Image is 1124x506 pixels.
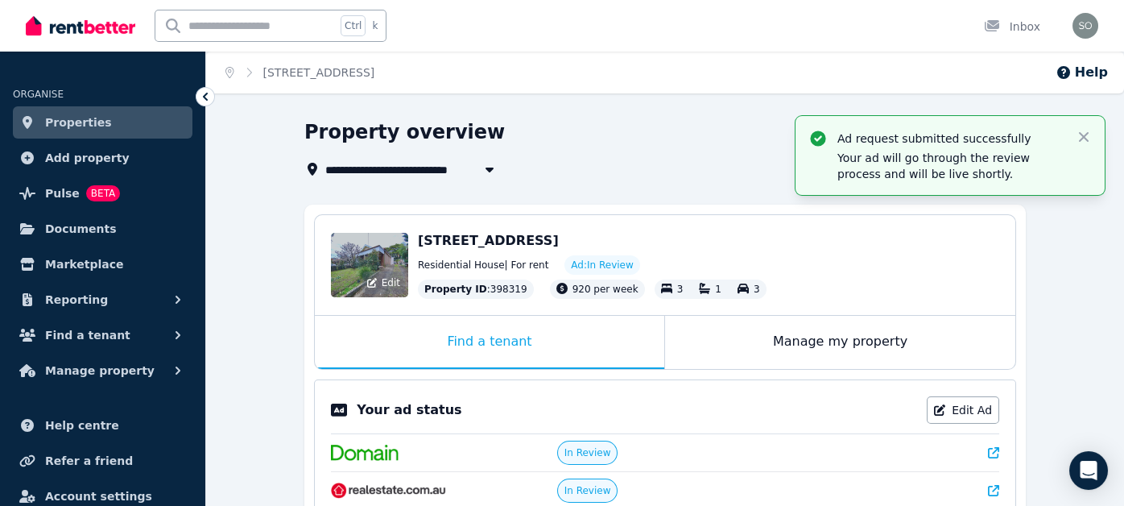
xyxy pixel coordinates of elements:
span: Properties [45,113,112,132]
h1: Property overview [304,119,505,145]
div: Inbox [984,19,1040,35]
span: 920 per week [572,284,638,295]
span: Marketplace [45,255,123,274]
p: Your ad status [357,400,461,420]
span: Help centre [45,416,119,435]
span: Reporting [45,290,108,309]
div: Find a tenant [315,316,664,369]
button: Find a tenant [13,319,192,351]
span: Pulse [45,184,80,203]
a: Help centre [13,409,192,442]
span: Residential House | For rent [418,259,548,272]
span: Add property [45,148,130,168]
a: Refer a friend [13,445,192,477]
span: [STREET_ADDRESS] [418,233,559,248]
img: Domain.com.au [331,445,399,461]
span: In Review [564,484,611,497]
p: Your ad will go through the review process and will be live shortly. [837,150,1063,182]
span: Ad: In Review [571,259,633,272]
a: [STREET_ADDRESS] [263,66,375,79]
div: : 398319 [418,280,534,299]
span: Ctrl [341,15,366,36]
span: k [372,19,378,32]
nav: Breadcrumb [206,52,394,93]
a: Marketplace [13,248,192,280]
span: 3 [754,284,760,295]
p: Ad request submitted successfully [837,131,1063,147]
div: Manage my property [665,316,1015,369]
a: Properties [13,106,192,139]
button: Help [1056,63,1108,82]
span: In Review [564,446,611,459]
a: Edit Ad [927,396,999,424]
span: Account settings [45,487,152,506]
span: Refer a friend [45,451,133,471]
a: PulseBETA [13,177,192,209]
div: Open Intercom Messenger [1069,451,1108,490]
span: Property ID [424,283,487,296]
span: 3 [677,284,684,295]
span: Manage property [45,361,155,380]
span: Edit [382,276,400,289]
button: Manage property [13,355,192,387]
span: BETA [86,185,120,201]
a: Add property [13,142,192,174]
img: RentBetter [26,14,135,38]
button: Reporting [13,284,192,316]
img: RealEstate.com.au [331,483,446,499]
img: soynorma@hotmail.com [1072,13,1098,39]
span: Find a tenant [45,326,130,345]
a: Documents [13,213,192,245]
span: ORGANISE [13,89,64,100]
span: 1 [715,284,721,295]
span: Documents [45,219,117,238]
